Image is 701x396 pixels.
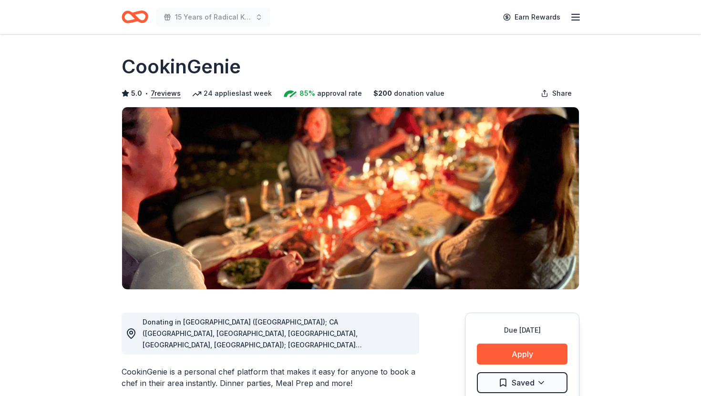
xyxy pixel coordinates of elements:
a: Home [122,6,148,28]
span: $ 200 [373,88,392,99]
span: Share [552,88,572,99]
span: donation value [394,88,444,99]
div: CookinGenie is a personal chef platform that makes it easy for anyone to book a chef in their are... [122,366,419,389]
button: Saved [477,372,567,393]
span: 15 Years of Radical Kindness: A Night of Reflection, Celebration, Giving [175,11,251,23]
button: Apply [477,344,567,365]
h1: CookinGenie [122,53,241,80]
button: Share [533,84,579,103]
button: 15 Years of Radical Kindness: A Night of Reflection, Celebration, Giving [156,8,270,27]
span: • [145,90,148,97]
span: Saved [512,376,535,389]
img: Image for CookinGenie [122,107,579,289]
span: 85% [299,88,315,99]
span: 5.0 [131,88,142,99]
span: approval rate [317,88,362,99]
a: Earn Rewards [497,9,566,26]
button: 7reviews [151,88,181,99]
div: 24 applies last week [192,88,272,99]
div: Due [DATE] [477,325,567,336]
